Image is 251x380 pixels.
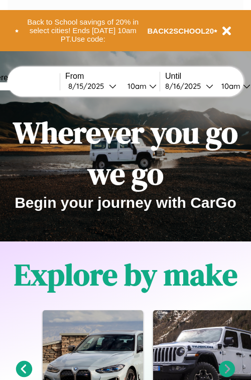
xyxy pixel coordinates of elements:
button: Back to School savings of 20% in select cities! Ends [DATE] 10am PT.Use code: [19,15,148,46]
b: BACK2SCHOOL20 [148,27,214,35]
div: 8 / 16 / 2025 [165,81,206,91]
button: 10am [119,81,160,91]
div: 10am [216,81,243,91]
button: 8/15/2025 [65,81,119,91]
div: 10am [122,81,149,91]
label: From [65,72,160,81]
div: 8 / 15 / 2025 [68,81,109,91]
h1: Explore by make [14,254,237,295]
